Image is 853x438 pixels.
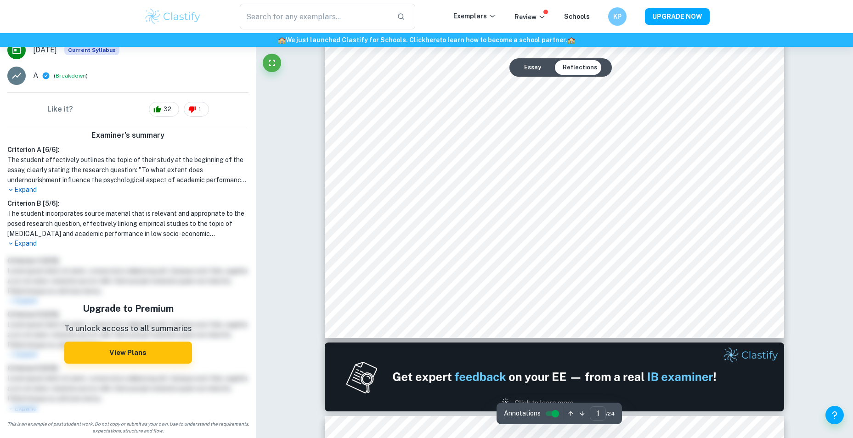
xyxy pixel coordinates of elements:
span: [DATE] [33,45,57,56]
span: 🏫 [278,36,286,44]
p: Review [514,12,546,22]
img: Clastify logo [144,7,202,26]
h6: KP [612,11,622,22]
button: UPGRADE NOW [645,8,710,25]
button: Fullscreen [263,54,281,72]
button: View Plans [64,342,192,364]
span: / 24 [606,410,615,418]
h1: The student incorporates source material that is relevant and appropriate to the posed research q... [7,208,249,239]
h6: Criterion A [ 6 / 6 ]: [7,145,249,155]
img: Ad [325,343,784,411]
span: 🏫 [567,36,575,44]
button: Reflections [555,60,604,75]
button: Breakdown [56,72,86,80]
p: Expand [7,185,249,195]
h1: The student effectively outlines the topic of their study at the beginning of the essay, clearly ... [7,155,249,185]
p: To unlock access to all summaries [64,323,192,335]
button: Help and Feedback [825,406,844,424]
h6: Examiner's summary [4,130,252,141]
h5: Upgrade to Premium [64,302,192,315]
span: Current Syllabus [64,45,119,55]
span: This is an example of past student work. Do not copy or submit as your own. Use to understand the... [4,421,252,434]
a: here [425,36,440,44]
input: Search for any exemplars... [240,4,390,29]
span: ( ) [54,72,88,80]
h6: Like it? [47,104,73,115]
p: Exemplars [453,11,496,21]
a: Schools [564,13,590,20]
button: KP [608,7,627,26]
p: A [33,70,38,81]
h6: We just launched Clastify for Schools. Click to learn how to become a school partner. [2,35,851,45]
button: Essay [517,60,548,75]
span: 32 [158,105,176,114]
h6: Criterion B [ 5 / 6 ]: [7,198,249,208]
div: 32 [149,102,179,117]
div: 1 [184,102,209,117]
span: Annotations [504,409,541,418]
p: Expand [7,239,249,248]
span: 1 [193,105,206,114]
div: This exemplar is based on the current syllabus. Feel free to refer to it for inspiration/ideas wh... [64,45,119,55]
